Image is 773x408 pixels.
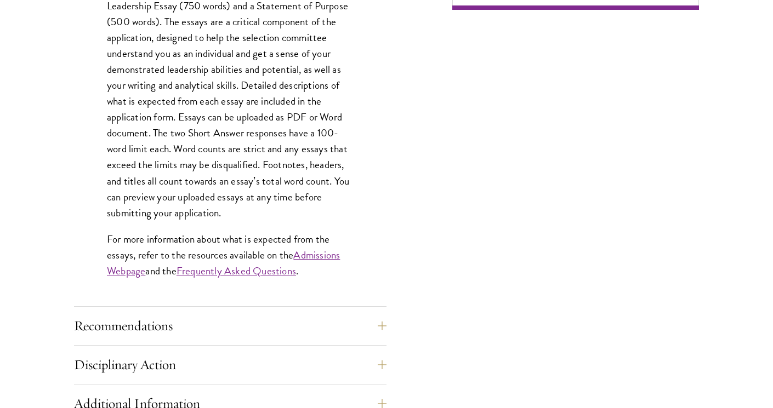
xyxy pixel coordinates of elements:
[74,313,386,339] button: Recommendations
[107,231,354,279] p: For more information about what is expected from the essays, refer to the resources available on ...
[177,263,296,279] a: Frequently Asked Questions
[107,247,340,279] a: Admissions Webpage
[74,352,386,378] button: Disciplinary Action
